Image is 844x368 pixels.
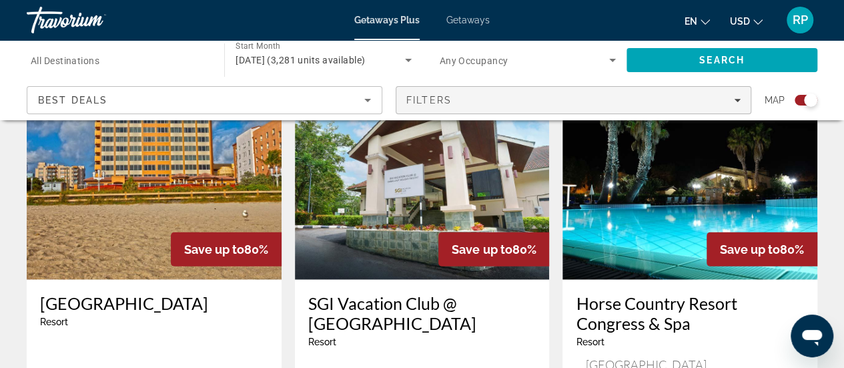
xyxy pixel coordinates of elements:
a: Getaways [446,15,490,25]
span: Best Deals [38,95,107,106]
div: 80% [171,232,282,266]
span: Start Month [236,41,280,51]
img: SGI Vacation Club @ Damai Laut Holiday Resort [295,66,550,280]
mat-select: Sort by [38,92,371,108]
span: Any Occupancy [440,55,508,66]
span: RP [793,13,808,27]
input: Select destination [31,53,207,69]
span: Filters [406,95,452,106]
span: USD [730,16,750,27]
span: Save up to [452,242,512,256]
span: Map [765,91,785,110]
a: SGI Vacation Club @ [GEOGRAPHIC_DATA] [308,293,536,333]
span: All Destinations [31,55,99,66]
span: Resort [40,317,68,327]
span: Resort [308,337,336,347]
span: [DATE] (3,281 units available) [236,55,365,65]
span: Search [699,55,745,65]
button: User Menu [783,6,817,34]
img: Hollywood Beach Tower [27,66,282,280]
div: 80% [438,232,549,266]
button: Search [626,48,817,72]
a: Getaways Plus [354,15,420,25]
img: Horse Country Resort Congress & Spa [562,66,817,280]
button: Change currency [730,11,763,31]
span: Save up to [720,242,780,256]
span: Save up to [184,242,244,256]
a: [GEOGRAPHIC_DATA] [40,293,268,313]
a: Horse Country Resort Congress & Spa [576,293,804,333]
span: en [685,16,697,27]
div: 80% [707,232,817,266]
a: Travorium [27,3,160,37]
button: Change language [685,11,710,31]
span: Resort [576,337,604,347]
button: Filters [396,86,751,114]
iframe: Button to launch messaging window [791,315,833,357]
